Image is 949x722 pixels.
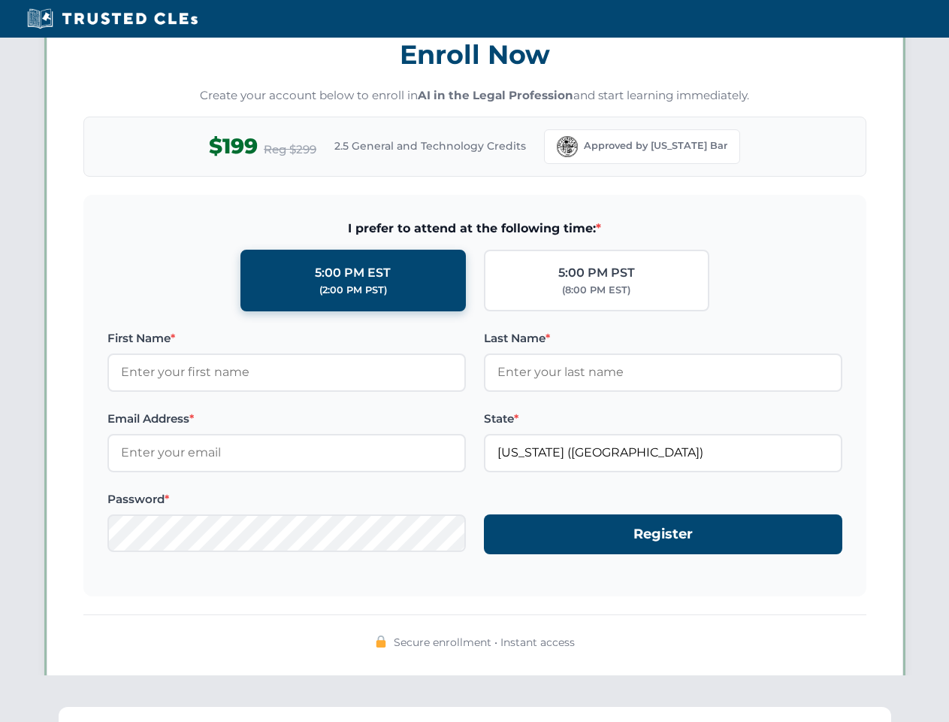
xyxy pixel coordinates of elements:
[319,283,387,298] div: (2:00 PM PST)
[107,329,466,347] label: First Name
[484,514,842,554] button: Register
[315,263,391,283] div: 5:00 PM EST
[83,87,866,105] p: Create your account below to enroll in and start learning immediately.
[375,636,387,648] img: 🔒
[484,410,842,428] label: State
[107,353,466,391] input: Enter your first name
[418,88,573,102] strong: AI in the Legal Profession
[334,138,526,154] span: 2.5 General and Technology Credits
[209,129,258,163] span: $199
[562,283,630,298] div: (8:00 PM EST)
[83,31,866,78] h3: Enroll Now
[557,136,578,157] img: Florida Bar
[107,490,466,508] label: Password
[107,434,466,472] input: Enter your email
[484,353,842,391] input: Enter your last name
[484,329,842,347] label: Last Name
[107,410,466,428] label: Email Address
[264,141,316,159] span: Reg $299
[107,219,842,238] span: I prefer to attend at the following time:
[484,434,842,472] input: Florida (FL)
[584,138,727,153] span: Approved by [US_STATE] Bar
[23,8,202,30] img: Trusted CLEs
[558,263,635,283] div: 5:00 PM PST
[394,634,575,651] span: Secure enrollment • Instant access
